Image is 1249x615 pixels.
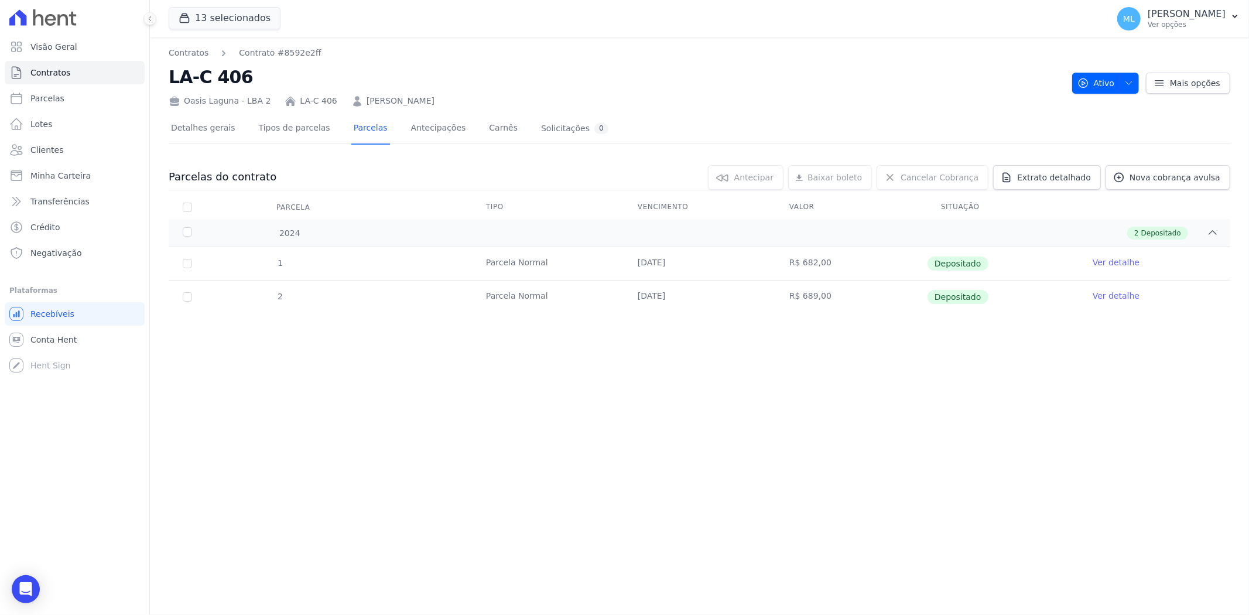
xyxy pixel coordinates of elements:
span: Parcelas [30,93,64,104]
a: Ver detalhe [1093,257,1140,268]
td: R$ 682,00 [775,247,927,280]
a: Parcelas [5,87,145,110]
a: Extrato detalhado [993,165,1101,190]
td: Parcela Normal [472,281,624,313]
div: Open Intercom Messenger [12,575,40,603]
a: Contrato #8592e2ff [239,47,321,59]
a: Clientes [5,138,145,162]
span: 2024 [279,227,300,240]
th: Vencimento [624,195,775,220]
td: Parcela Normal [472,247,624,280]
a: Mais opções [1146,73,1230,94]
nav: Breadcrumb [169,47,321,59]
div: Plataformas [9,283,140,298]
span: Recebíveis [30,308,74,320]
span: Clientes [30,144,63,156]
th: Tipo [472,195,624,220]
span: ML [1123,15,1135,23]
span: Crédito [30,221,60,233]
button: 13 selecionados [169,7,280,29]
span: Negativação [30,247,82,259]
span: Extrato detalhado [1017,172,1091,183]
span: 1 [276,258,283,268]
a: Contratos [169,47,208,59]
a: Crédito [5,216,145,239]
span: Depositado [928,257,988,271]
a: Carnês [487,114,520,145]
a: Solicitações0 [539,114,611,145]
span: Lotes [30,118,53,130]
a: Parcelas [351,114,390,145]
a: Antecipações [409,114,468,145]
td: [DATE] [624,247,775,280]
p: [PERSON_NAME] [1148,8,1226,20]
h3: Parcelas do contrato [169,170,276,184]
th: Situação [927,195,1079,220]
a: Lotes [5,112,145,136]
td: [DATE] [624,281,775,313]
a: Transferências [5,190,145,213]
div: Parcela [262,196,324,219]
span: 2 [276,292,283,301]
a: Minha Carteira [5,164,145,187]
div: Oasis Laguna - LBA 2 [169,95,271,107]
a: Visão Geral [5,35,145,59]
input: Só é possível selecionar pagamentos em aberto [183,259,192,268]
span: Depositado [928,290,988,304]
span: Nova cobrança avulsa [1130,172,1220,183]
a: Detalhes gerais [169,114,238,145]
a: Recebíveis [5,302,145,326]
a: Negativação [5,241,145,265]
span: Ativo [1077,73,1115,94]
td: R$ 689,00 [775,281,927,313]
a: [PERSON_NAME] [367,95,434,107]
a: Ver detalhe [1093,290,1140,302]
input: Só é possível selecionar pagamentos em aberto [183,292,192,302]
a: Tipos de parcelas [256,114,333,145]
span: Conta Hent [30,334,77,346]
span: Contratos [30,67,70,78]
a: Nova cobrança avulsa [1106,165,1230,190]
span: Minha Carteira [30,170,91,182]
a: Conta Hent [5,328,145,351]
span: Visão Geral [30,41,77,53]
div: 0 [594,123,608,134]
th: Valor [775,195,927,220]
span: Mais opções [1170,77,1220,89]
span: Depositado [1141,228,1181,238]
div: Solicitações [541,123,608,134]
h2: LA-C 406 [169,64,1063,90]
a: LA-C 406 [300,95,337,107]
button: Ativo [1072,73,1140,94]
span: 2 [1134,228,1139,238]
a: Contratos [5,61,145,84]
nav: Breadcrumb [169,47,1063,59]
p: Ver opções [1148,20,1226,29]
button: ML [PERSON_NAME] Ver opções [1108,2,1249,35]
span: Transferências [30,196,90,207]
